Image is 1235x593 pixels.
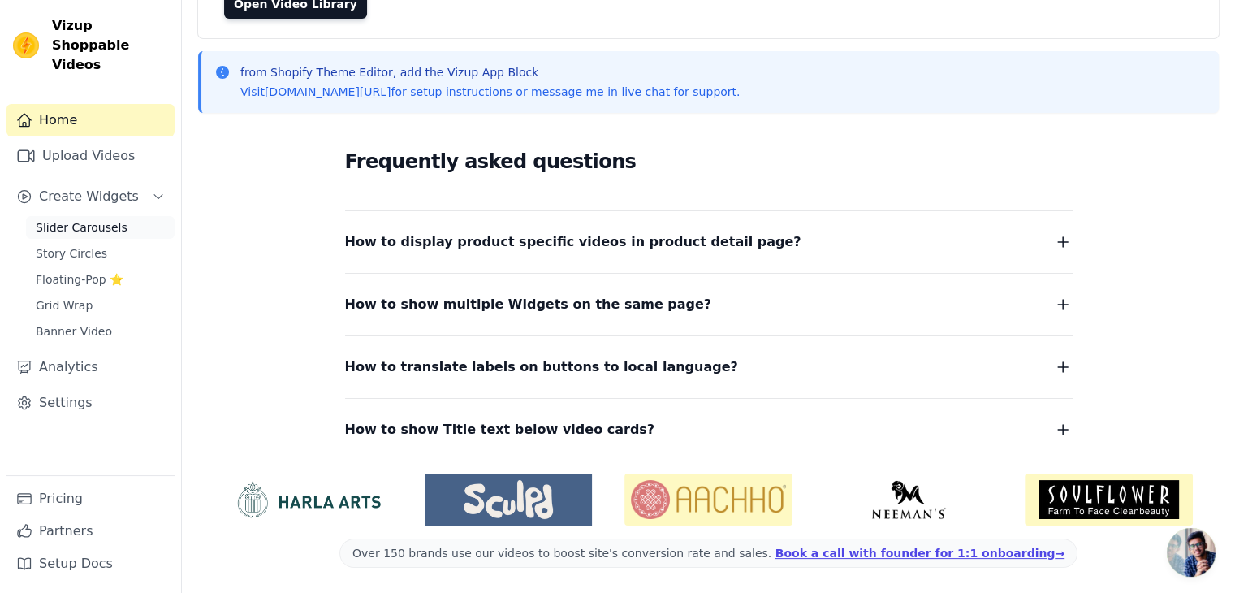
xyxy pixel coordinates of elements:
span: Story Circles [36,245,107,262]
img: Sculpd US [425,480,593,519]
button: Create Widgets [6,180,175,213]
img: Vizup [13,32,39,58]
a: Partners [6,515,175,548]
a: Pricing [6,483,175,515]
span: Slider Carousels [36,219,127,236]
span: How to show multiple Widgets on the same page? [345,293,712,316]
a: Analytics [6,351,175,383]
p: Visit for setup instructions or message me in live chat for support. [240,84,740,100]
span: Vizup Shoppable Videos [52,16,168,75]
img: Soulflower [1025,474,1193,526]
button: How to show Title text below video cards? [345,418,1073,441]
a: Story Circles [26,242,175,265]
a: Banner Video [26,320,175,343]
h2: Frequently asked questions [345,145,1073,178]
a: Floating-Pop ⭐ [26,268,175,291]
button: How to display product specific videos in product detail page? [345,231,1073,253]
img: Neeman's [825,480,993,519]
div: Open chat [1167,528,1216,577]
a: Home [6,104,175,136]
a: Setup Docs [6,548,175,580]
span: Create Widgets [39,187,139,206]
a: Grid Wrap [26,294,175,317]
a: Book a call with founder for 1:1 onboarding [775,547,1064,560]
span: How to display product specific videos in product detail page? [345,231,801,253]
button: How to show multiple Widgets on the same page? [345,293,1073,316]
p: from Shopify Theme Editor, add the Vizup App Block [240,64,740,80]
img: Aachho [624,474,792,526]
button: How to translate labels on buttons to local language? [345,356,1073,379]
span: Grid Wrap [36,297,93,314]
img: HarlaArts [224,480,392,519]
span: How to show Title text below video cards? [345,418,655,441]
a: Upload Videos [6,140,175,172]
a: [DOMAIN_NAME][URL] [265,85,391,98]
a: Slider Carousels [26,216,175,239]
span: Banner Video [36,323,112,340]
a: Settings [6,387,175,419]
span: How to translate labels on buttons to local language? [345,356,738,379]
span: Floating-Pop ⭐ [36,271,123,288]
